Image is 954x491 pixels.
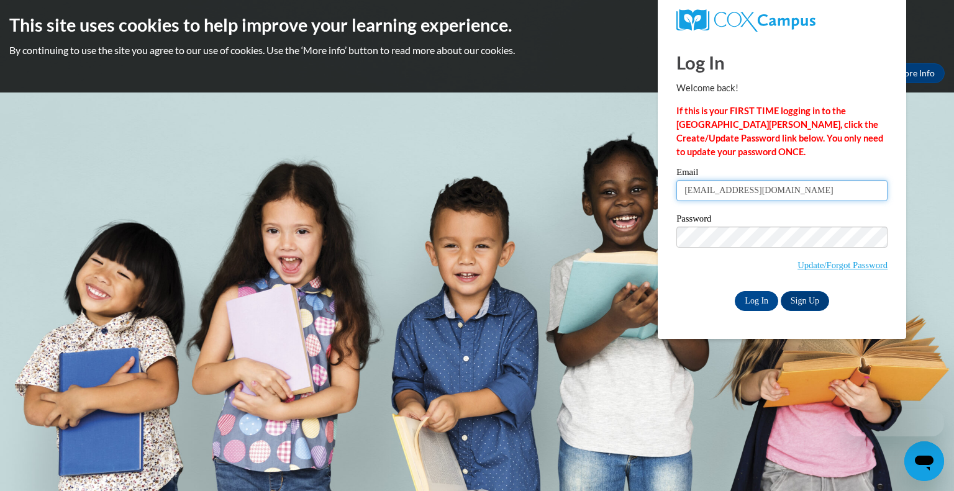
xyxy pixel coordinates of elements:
a: Update/Forgot Password [797,260,888,270]
a: More Info [886,63,945,83]
strong: If this is your FIRST TIME logging in to the [GEOGRAPHIC_DATA][PERSON_NAME], click the Create/Upd... [676,106,883,157]
p: Welcome back! [676,81,888,95]
iframe: Button to launch messaging window [904,441,944,481]
h1: Log In [676,50,888,75]
input: Log In [735,291,778,311]
p: By continuing to use the site you agree to our use of cookies. Use the ‘More info’ button to read... [9,43,945,57]
a: COX Campus [676,9,888,32]
a: Sign Up [781,291,829,311]
h2: This site uses cookies to help improve your learning experience. [9,12,945,37]
label: Email [676,168,888,180]
img: COX Campus [676,9,815,32]
label: Password [676,214,888,227]
iframe: Message from company [845,409,944,436]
